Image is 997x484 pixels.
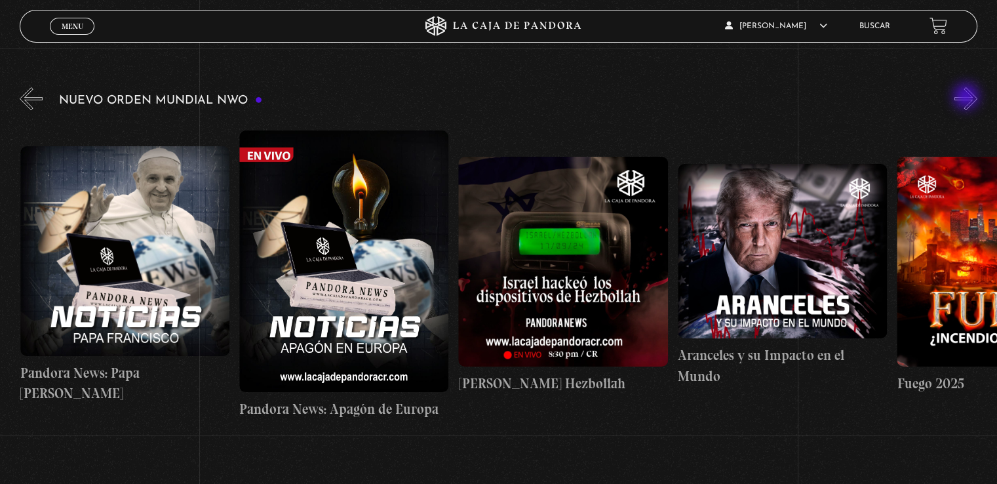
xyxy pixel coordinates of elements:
[239,120,448,430] a: Pandora News: Apagón de Europa
[20,120,229,430] a: Pandora News: Papa [PERSON_NAME]
[458,373,667,394] h4: [PERSON_NAME] Hezbollah
[929,17,947,35] a: View your shopping cart
[20,363,229,404] h4: Pandora News: Papa [PERSON_NAME]
[678,345,887,386] h4: Aranceles y su Impacto en el Mundo
[859,22,890,30] a: Buscar
[57,33,88,43] span: Cerrar
[20,87,43,110] button: Previous
[458,120,667,430] a: [PERSON_NAME] Hezbollah
[954,87,977,110] button: Next
[59,94,262,107] h3: Nuevo Orden Mundial NWO
[725,22,827,30] span: [PERSON_NAME]
[239,399,448,420] h4: Pandora News: Apagón de Europa
[62,22,83,30] span: Menu
[678,120,887,430] a: Aranceles y su Impacto en el Mundo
